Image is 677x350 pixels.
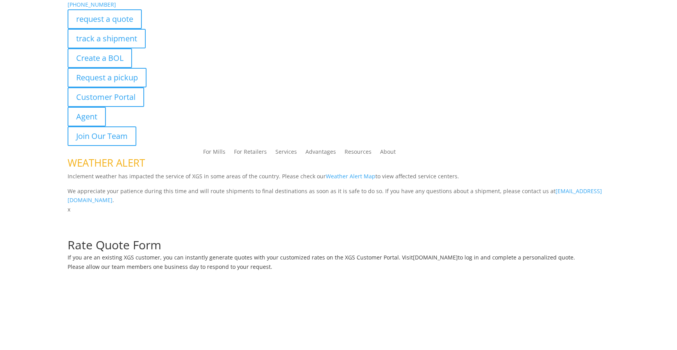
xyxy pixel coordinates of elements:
h6: Please allow our team members one business day to respond to your request. [68,264,609,274]
span: to log in and complete a personalized quote. [458,254,575,261]
p: x [68,205,609,214]
a: Join Our Team [68,126,136,146]
a: Agent [68,107,106,126]
a: Create a BOL [68,48,132,68]
a: For Mills [203,149,225,158]
a: For Retailers [234,149,267,158]
p: Inclement weather has impacted the service of XGS in some areas of the country. Please check our ... [68,172,609,187]
a: Request a pickup [68,68,146,87]
h1: Request a Quote [68,214,609,230]
p: We appreciate your patience during this time and will route shipments to final destinations as so... [68,187,609,205]
span: If you are an existing XGS customer, you can instantly generate quotes with your customized rates... [68,254,413,261]
a: Services [275,149,297,158]
a: Resources [345,149,372,158]
a: Weather Alert Map [326,172,375,180]
a: Customer Portal [68,87,144,107]
a: [PHONE_NUMBER] [68,1,116,8]
p: Complete the form below for a customized quote based on your shipping needs. [68,230,609,239]
span: WEATHER ALERT [68,156,145,170]
a: Advantages [305,149,336,158]
a: request a quote [68,9,142,29]
a: About [380,149,396,158]
h1: Rate Quote Form [68,239,609,255]
a: [DOMAIN_NAME] [413,254,458,261]
a: track a shipment [68,29,146,48]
